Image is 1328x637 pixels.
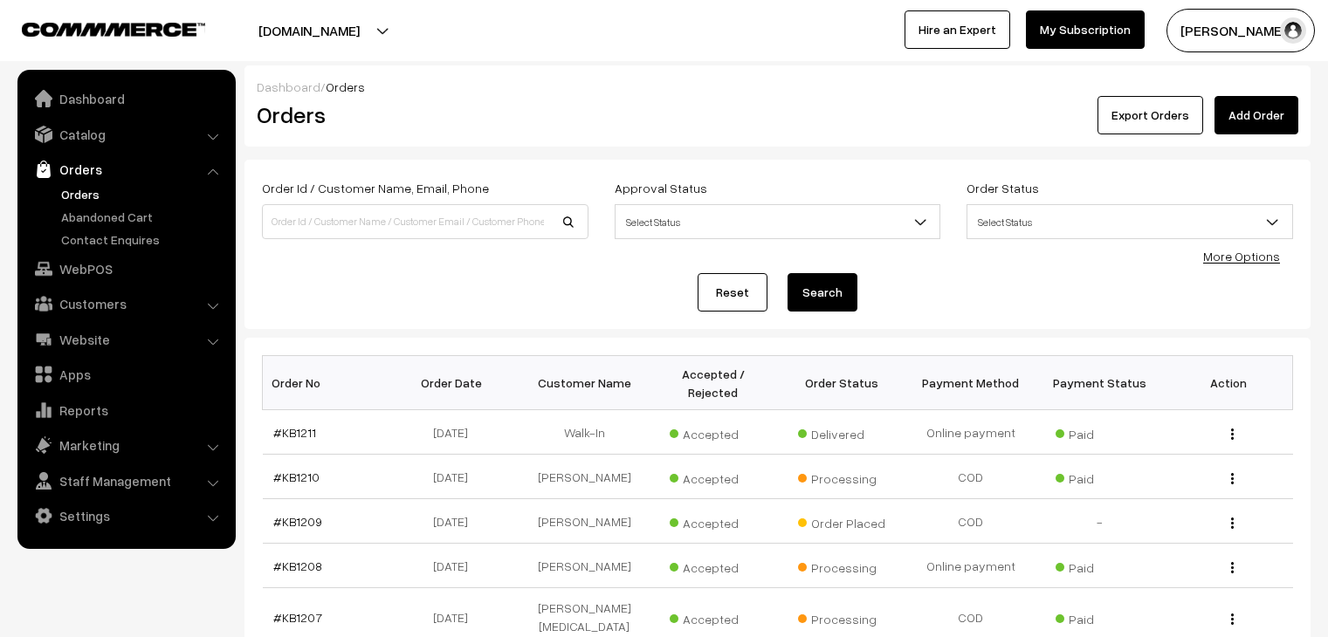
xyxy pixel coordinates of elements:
a: Catalog [22,119,230,150]
a: Dashboard [22,83,230,114]
label: Order Status [967,179,1039,197]
button: [DOMAIN_NAME] [197,9,421,52]
a: Hire an Expert [905,10,1010,49]
span: Select Status [967,207,1292,237]
a: Reports [22,394,230,426]
th: Order Status [778,356,907,410]
a: COMMMERCE [22,17,175,38]
a: Customers [22,288,230,319]
input: Order Id / Customer Name / Customer Email / Customer Phone [262,204,588,239]
button: Search [788,273,857,312]
span: Delivered [798,421,885,443]
a: #KB1209 [273,514,322,529]
a: Add Order [1214,96,1298,134]
img: Menu [1231,517,1234,529]
a: Apps [22,359,230,390]
span: Paid [1056,606,1143,628]
th: Customer Name [520,356,650,410]
td: [DATE] [391,455,520,499]
a: Contact Enquires [57,230,230,249]
th: Accepted / Rejected [649,356,778,410]
td: [PERSON_NAME] [520,544,650,588]
span: Processing [798,606,885,628]
span: Select Status [967,204,1293,239]
span: Select Status [616,207,940,237]
img: Menu [1231,562,1234,573]
div: / [257,78,1298,96]
span: Paid [1056,554,1143,577]
a: Orders [22,154,230,185]
a: #KB1208 [273,558,322,573]
span: Orders [326,79,365,94]
span: Paid [1056,421,1143,443]
img: Menu [1231,473,1234,484]
label: Order Id / Customer Name, Email, Phone [262,179,489,197]
a: #KB1210 [273,469,320,484]
img: Menu [1231,613,1234,625]
a: Dashboard [257,79,320,94]
td: [PERSON_NAME] [520,499,650,544]
td: [PERSON_NAME] [520,455,650,499]
span: Processing [798,554,885,577]
img: user [1280,17,1306,44]
span: Paid [1056,465,1143,488]
td: Online payment [906,544,1036,588]
th: Payment Method [906,356,1036,410]
label: Approval Status [615,179,707,197]
td: [DATE] [391,544,520,588]
a: More Options [1203,249,1280,264]
a: Orders [57,185,230,203]
th: Order Date [391,356,520,410]
td: Walk-In [520,410,650,455]
a: Staff Management [22,465,230,497]
a: WebPOS [22,253,230,284]
a: Website [22,324,230,355]
th: Order No [263,356,392,410]
h2: Orders [257,101,587,128]
th: Payment Status [1036,356,1165,410]
span: Processing [798,465,885,488]
span: Accepted [670,554,757,577]
a: #KB1207 [273,610,322,625]
a: My Subscription [1026,10,1145,49]
td: [DATE] [391,410,520,455]
a: Settings [22,500,230,531]
a: Abandoned Cart [57,208,230,226]
a: Reset [698,273,767,312]
span: Accepted [670,606,757,628]
td: COD [906,499,1036,544]
span: Accepted [670,465,757,488]
td: - [1036,499,1165,544]
button: Export Orders [1097,96,1203,134]
td: Online payment [906,410,1036,455]
button: [PERSON_NAME]… [1166,9,1315,52]
span: Order Placed [798,510,885,532]
td: COD [906,455,1036,499]
a: Marketing [22,429,230,461]
span: Accepted [670,510,757,532]
span: Select Status [615,204,941,239]
td: [DATE] [391,499,520,544]
img: COMMMERCE [22,23,205,36]
a: #KB1211 [273,425,316,440]
span: Accepted [670,421,757,443]
img: Menu [1231,428,1234,440]
th: Action [1164,356,1293,410]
